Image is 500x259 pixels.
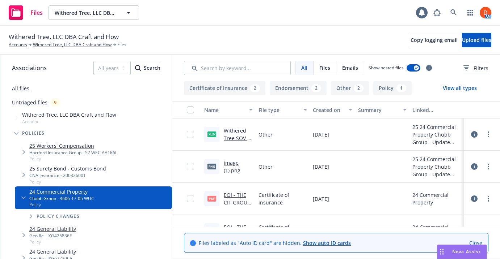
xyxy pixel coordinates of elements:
[187,131,194,138] input: Toggle Row Selected
[396,84,406,92] div: 1
[22,111,116,118] span: Withered Tree, LLC DBA Craft and Flow
[463,5,478,20] a: Switch app
[437,245,446,259] div: Drag to move
[469,239,482,247] a: Close
[29,188,94,195] a: 24 Commercial Property
[369,65,404,71] span: Show nested files
[452,249,481,255] span: Nova Assist
[484,130,493,139] a: more
[259,191,307,206] span: Certificate of insurance
[270,81,327,95] button: Endorsement
[187,195,194,202] input: Toggle Row Selected
[29,179,106,185] span: Policy
[259,163,273,170] span: Other
[411,33,458,47] button: Copy logging email
[412,123,461,146] div: 25 24 Commercial Property Chubb Group - Update insurance coverage based on this attached SOV - ad...
[9,42,27,48] a: Accounts
[224,127,252,157] a: Withered Tree SOV - 07312025.xlsx
[313,131,329,138] span: [DATE]
[135,61,160,75] div: Search
[484,162,493,171] a: more
[463,61,488,75] button: Filters
[135,65,141,71] svg: Search
[29,239,76,245] span: Policy
[37,214,80,219] span: Policy changes
[199,239,351,247] span: Files labeled as "Auto ID card" are hidden.
[187,106,194,113] input: Select all
[301,64,307,72] span: All
[55,9,117,17] span: Withered Tree, LLC DBA Craft and Flow
[430,5,444,20] a: Report a Bug
[29,150,117,156] div: Hartford Insurance Group - 57 WEC AA1K6L
[412,155,461,178] div: 25 24 Commercial Property Chubb Group - Update insurance coverage based on this attached SOV - ad...
[29,225,76,233] a: 24 General Liability
[411,36,458,43] span: Copy logging email
[313,163,329,170] span: [DATE]
[29,248,76,255] a: 24 General Liability
[30,10,43,16] span: Files
[22,131,45,135] span: Policies
[207,196,216,201] span: pdf
[484,226,493,235] a: more
[9,32,119,42] span: Withered Tree, LLC DBA Craft and Flow
[12,63,47,73] span: Associations
[184,61,291,75] input: Search by keyword...
[313,195,329,203] span: [DATE]
[224,159,240,174] a: image (1).png
[463,64,488,72] span: Filters
[259,106,299,114] div: File type
[437,245,487,259] button: Nova Assist
[373,81,412,95] button: Policy
[303,239,351,246] a: Show auto ID cards
[29,233,76,239] div: Gen Re - IYG425836F
[412,223,461,238] div: 24 Commercial Property
[135,61,160,75] button: SearchSearch
[29,172,106,178] div: CNA Insurance - 200326001
[29,142,117,150] a: 25 Workers' Compensation
[313,106,344,114] div: Created on
[204,106,245,114] div: Name
[358,106,399,114] div: Summary
[412,106,461,114] div: Linked associations
[12,85,29,92] a: All files
[256,101,310,118] button: File type
[462,33,491,47] button: Upload files
[187,163,194,170] input: Toggle Row Selected
[342,64,358,72] span: Emails
[117,42,126,48] span: Files
[12,99,47,106] a: Untriaged files
[207,131,216,137] span: xlsx
[6,3,46,23] a: Files
[310,101,355,118] button: Created on
[311,84,321,92] div: 2
[412,191,461,206] div: 24 Commercial Property
[480,7,491,18] img: photo
[201,101,256,118] button: Name
[462,36,491,43] span: Upload files
[29,156,117,162] span: Policy
[49,5,139,20] button: Withered Tree, LLC DBA Craft and Flow
[207,164,216,169] span: png
[22,118,116,125] span: Account
[29,165,106,172] a: 25 Surety Bond - Customs Bond
[331,81,369,95] button: Other
[446,5,461,20] a: Search
[484,194,493,203] a: more
[184,81,265,95] button: Certificate of insurance
[409,101,464,118] button: Linked associations
[355,101,409,118] button: Summary
[29,202,94,208] span: Policy
[259,223,307,238] span: Certificate of insurance
[250,84,260,92] div: 2
[50,98,60,107] div: 9
[33,42,112,48] a: Withered Tree, LLC DBA Craft and Flow
[474,64,488,72] span: Filters
[431,81,488,95] button: View all types
[259,131,273,138] span: Other
[319,64,330,72] span: Files
[354,84,364,92] div: 2
[29,195,94,202] div: Chubb Group - 3606-17-05 WUC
